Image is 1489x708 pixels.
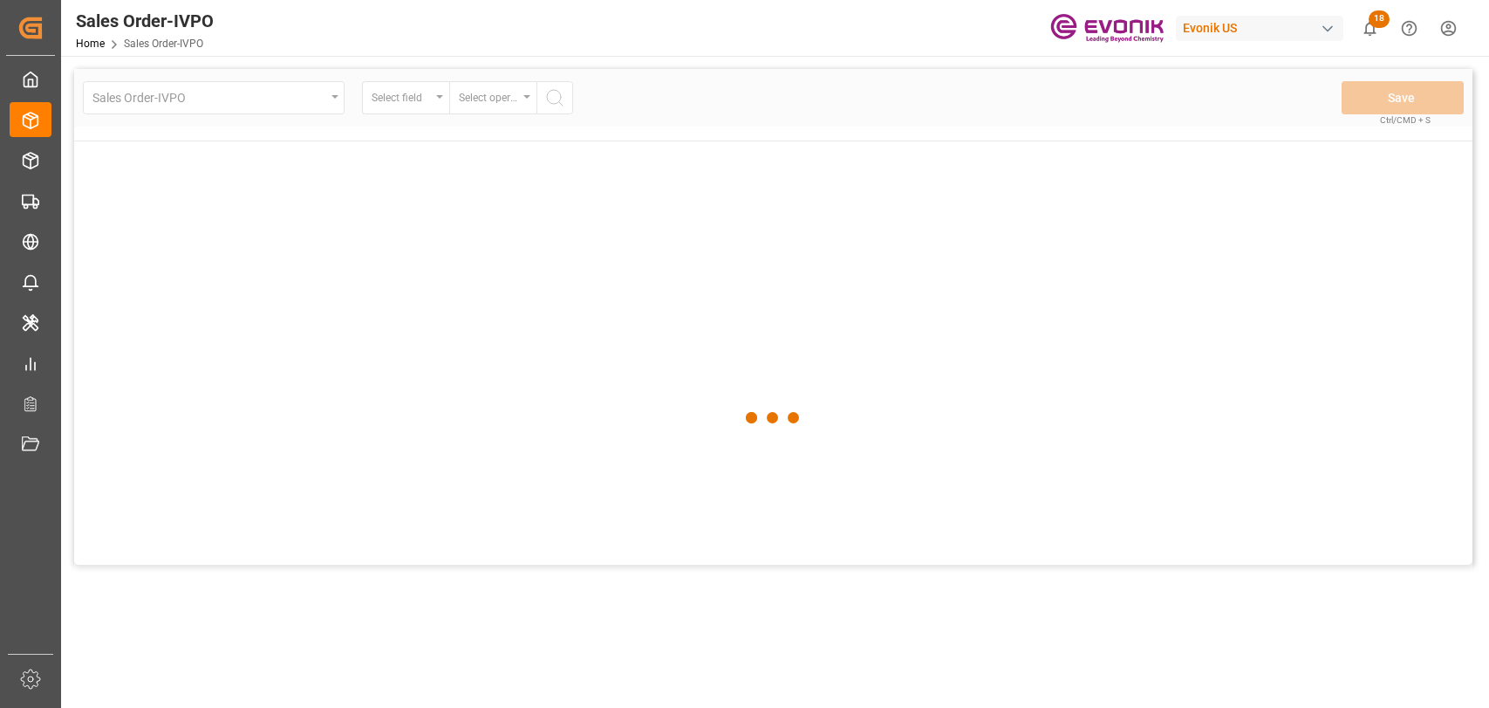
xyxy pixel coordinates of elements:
div: Evonik US [1176,16,1343,41]
a: Home [76,38,105,50]
span: 18 [1369,10,1390,28]
button: Evonik US [1176,11,1350,45]
img: Evonik-brand-mark-Deep-Purple-RGB.jpeg_1700498283.jpeg [1050,13,1164,44]
button: Help Center [1390,9,1429,48]
div: Sales Order-IVPO [76,8,214,34]
button: show 18 new notifications [1350,9,1390,48]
